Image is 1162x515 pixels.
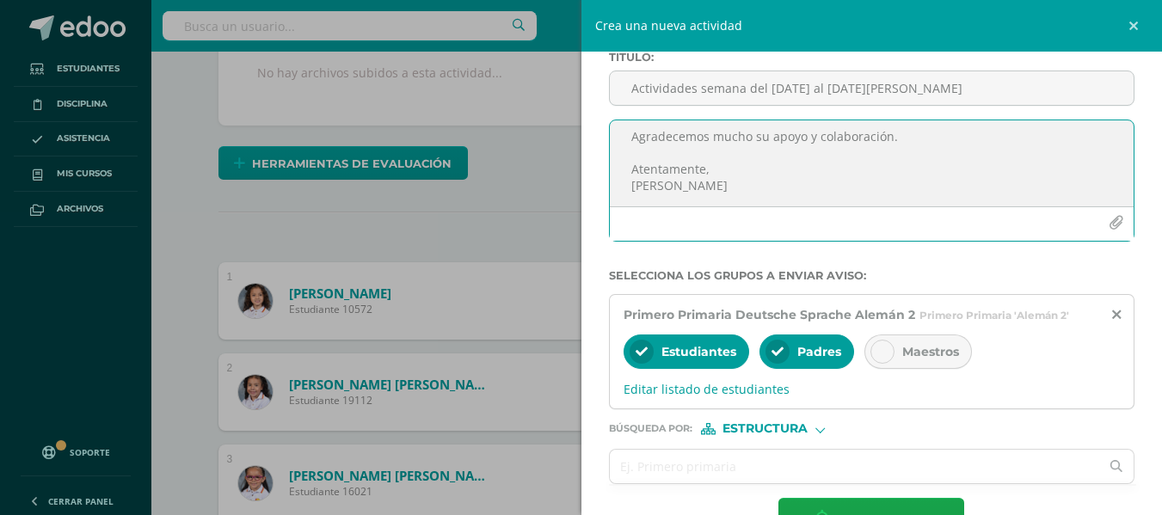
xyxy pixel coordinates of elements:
[609,51,1135,64] label: Titulo :
[624,307,915,322] span: Primero Primaria Deutsche Sprache Alemán 2
[609,269,1135,282] label: Selecciona los grupos a enviar aviso :
[624,381,1121,397] span: Editar listado de estudiantes
[902,344,959,359] span: Maestros
[701,423,830,435] div: [object Object]
[610,450,1100,483] input: Ej. Primero primaria
[919,309,1069,322] span: Primero Primaria 'Alemán 2'
[661,344,736,359] span: Estudiantes
[609,424,692,433] span: Búsqueda por :
[610,120,1134,206] textarea: Estimados padres de familia de Primero de Primaria: Reciban un cordial saludo. A continuación, le...
[797,344,841,359] span: Padres
[722,424,808,433] span: Estructura
[610,71,1134,105] input: Titulo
